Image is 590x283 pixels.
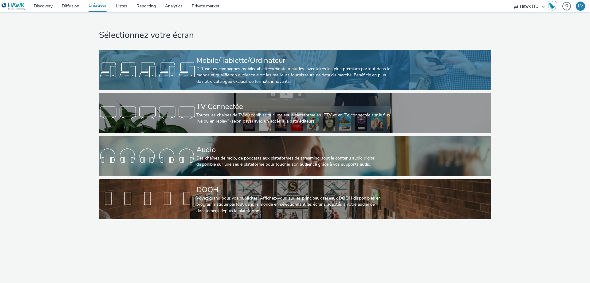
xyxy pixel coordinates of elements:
a: Mobile/Tablette/OrdinateurDiffuse tes campagnes mobile/tablette/ordinateur sur les inventaires le... [99,50,491,90]
div: TV Connectée [196,101,391,112]
a: TV ConnectéeToutes les chaines de TV disponibles sur une seule plateforme en IPTV et en TV connec... [99,93,491,133]
div: Mobile/Tablette/Ordinateur [196,55,391,66]
img: undefined Logo [2,2,25,10]
a: Hawk Academy [548,1,559,11]
div: Voyez grand pour vos publicités! Affichez-vous sur les principaux réseaux DOOH disponibles en pro... [196,195,391,214]
div: DOOH [196,184,391,195]
h1: Sélectionnez votre écran [99,30,491,41]
div: Audio [196,144,391,155]
img: Hawk Academy [548,1,557,11]
a: DOOHVoyez grand pour vos publicités! Affichez-vous sur les principaux réseaux DOOH disponibles en... [99,179,491,219]
div: Des chaînes de radio, de podcasts aux plateformes de streaming: tout le contenu audio digital dis... [196,155,391,168]
div: Toutes les chaines de TV disponibles sur une seule plateforme en IPTV et en TV connectée sur le f... [196,112,391,125]
div: Diffuse tes campagnes mobile/tablette/ordinateur sur les inventaires les plus premium partout dan... [196,66,391,85]
a: AudioDes chaînes de radio, de podcasts aux plateformes de streaming: tout le contenu audio digita... [99,136,491,176]
div: LV [578,2,583,11]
